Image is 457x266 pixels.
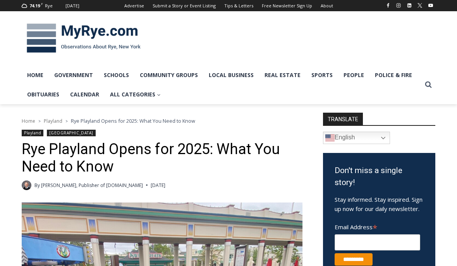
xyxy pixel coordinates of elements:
[44,118,62,124] a: Playland
[22,117,302,125] nav: Breadcrumbs
[65,85,105,104] a: Calendar
[325,133,335,142] img: en
[71,117,195,124] span: Rye Playland Opens for 2025: What You Need to Know
[405,1,414,10] a: Linkedin
[335,219,420,233] label: Email Address
[421,78,435,92] button: View Search Form
[47,130,96,136] a: [GEOGRAPHIC_DATA]
[426,1,435,10] a: YouTube
[259,65,306,85] a: Real Estate
[323,132,390,144] a: English
[34,182,40,189] span: By
[151,182,165,189] time: [DATE]
[323,113,363,125] strong: TRANSLATE
[98,65,134,85] a: Schools
[203,65,259,85] a: Local Business
[369,65,417,85] a: Police & Fire
[22,65,421,105] nav: Primary Navigation
[22,18,146,58] img: MyRye.com
[45,2,53,9] div: Rye
[338,65,369,85] a: People
[383,1,393,10] a: Facebook
[49,65,98,85] a: Government
[38,118,41,124] span: >
[22,118,35,124] a: Home
[306,65,338,85] a: Sports
[29,3,40,9] span: 74.19
[22,180,31,190] a: Author image
[415,1,424,10] a: X
[22,65,49,85] a: Home
[41,2,43,6] span: F
[394,1,403,10] a: Instagram
[65,2,79,9] div: [DATE]
[22,141,302,176] h1: Rye Playland Opens for 2025: What You Need to Know
[22,85,65,104] a: Obituaries
[335,195,424,213] p: Stay informed. Stay inspired. Sign up now for our daily newsletter.
[105,85,166,104] a: All Categories
[134,65,203,85] a: Community Groups
[335,165,424,189] h3: Don't miss a single story!
[110,90,161,99] span: All Categories
[41,182,143,189] a: [PERSON_NAME], Publisher of [DOMAIN_NAME]
[65,118,68,124] span: >
[22,130,43,136] a: Playland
